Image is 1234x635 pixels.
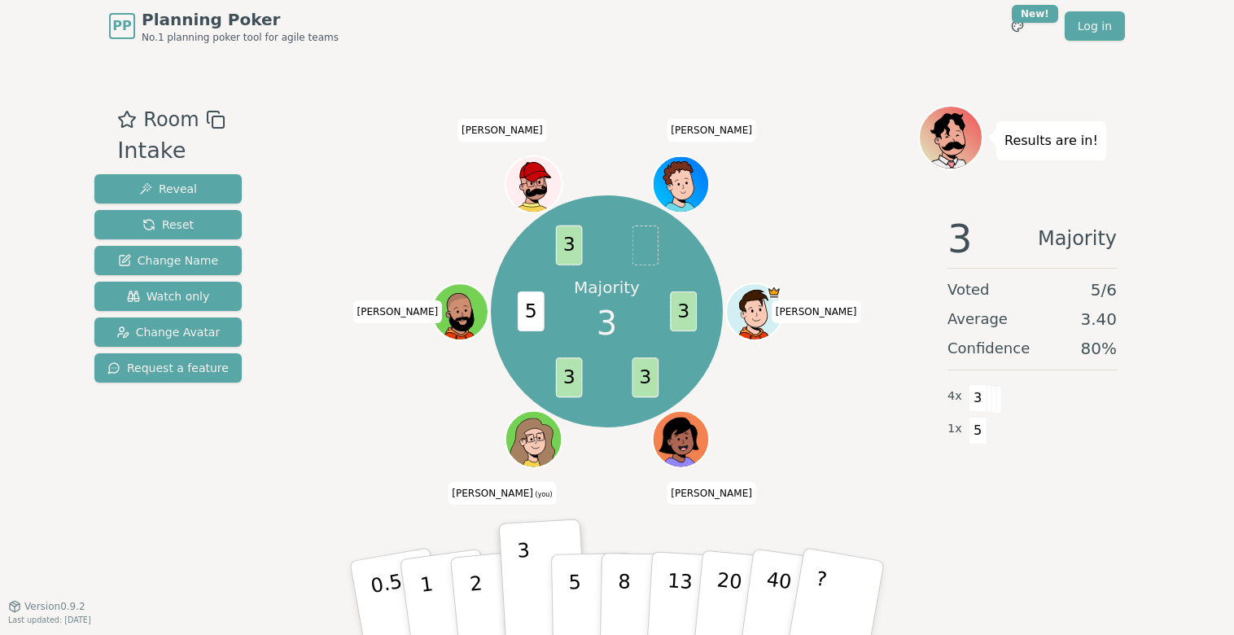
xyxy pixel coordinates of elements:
span: 3 [555,357,582,397]
span: Change Avatar [116,324,221,340]
span: 5 [969,417,987,444]
span: Click to change your name [667,119,756,142]
span: 3 [632,357,659,397]
span: 3 [555,226,582,265]
button: Watch only [94,282,242,311]
a: Log in [1065,11,1125,41]
span: Confidence [947,337,1030,360]
span: 80 % [1081,337,1117,360]
span: Room [143,105,199,134]
span: Request a feature [107,360,229,376]
p: Majority [574,276,640,299]
span: Click to change your name [457,119,547,142]
span: Majority [1038,219,1117,258]
span: No.1 planning poker tool for agile teams [142,31,339,44]
span: (you) [533,490,553,497]
p: 3 [517,539,535,628]
span: Planning Poker [142,8,339,31]
span: Click to change your name [772,300,861,323]
button: Click to change your avatar [506,413,559,466]
span: Click to change your name [353,300,443,323]
span: Change Name [118,252,218,269]
span: Watch only [127,288,210,304]
span: 5 / 6 [1091,278,1117,301]
button: New! [1003,11,1032,41]
span: Version 0.9.2 [24,600,85,613]
span: Click to change your name [448,481,556,504]
span: Reveal [139,181,197,197]
span: 3 [947,219,973,258]
button: Request a feature [94,353,242,383]
span: Click to change your name [667,481,756,504]
button: Change Avatar [94,317,242,347]
p: Results are in! [1004,129,1098,152]
span: Diego D is the host [767,285,781,299]
span: Average [947,308,1008,331]
span: 3 [597,299,617,348]
button: Change Name [94,246,242,275]
span: 1 x [947,420,962,438]
button: Add as favourite [117,105,137,134]
span: 3 [969,384,987,412]
button: Reset [94,210,242,239]
span: PP [112,16,131,36]
span: 3 [670,291,697,331]
button: Reveal [94,174,242,204]
button: Version0.9.2 [8,600,85,613]
span: Voted [947,278,990,301]
div: New! [1012,5,1058,23]
span: 5 [517,291,544,331]
span: 4 x [947,388,962,405]
span: Reset [142,217,194,233]
a: PPPlanning PokerNo.1 planning poker tool for agile teams [109,8,339,44]
div: Intake [117,134,225,168]
span: 3.40 [1080,308,1117,331]
span: Last updated: [DATE] [8,615,91,624]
